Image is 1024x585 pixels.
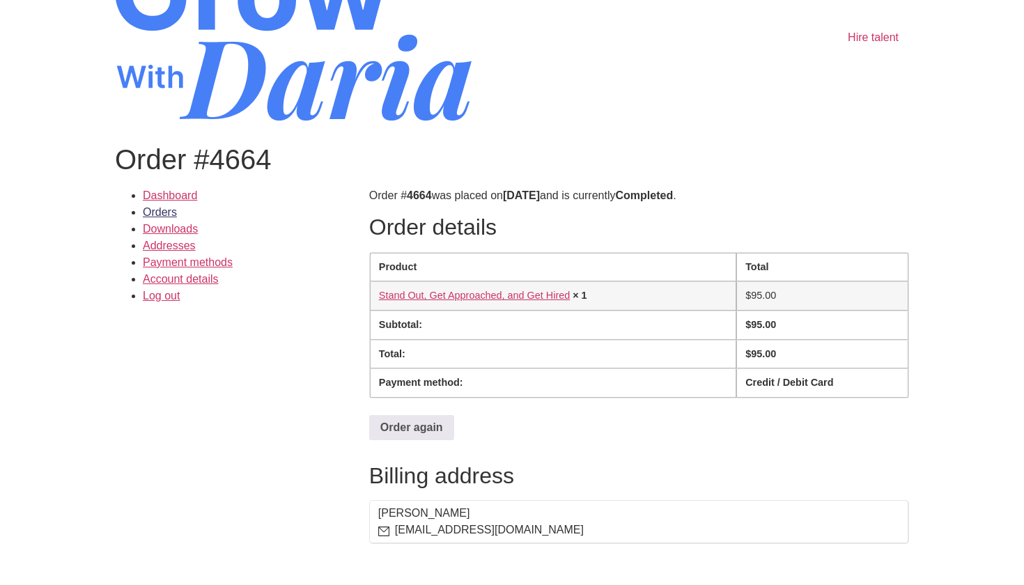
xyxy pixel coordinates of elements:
th: Total: [370,340,736,369]
bdi: 95.00 [745,290,776,301]
a: Log out [143,290,180,302]
p: [EMAIL_ADDRESS][DOMAIN_NAME] [378,522,899,538]
mark: Completed [615,189,673,201]
th: Product [370,253,736,282]
a: Downloads [143,223,198,235]
nav: Account pages [115,187,353,304]
a: Dashboard [143,189,197,201]
td: Credit / Debit Card [736,368,908,398]
a: Account details [143,273,219,285]
a: Payment methods [143,256,233,268]
th: Subtotal: [370,311,736,340]
span: $ [745,319,751,330]
a: Order again [369,415,454,440]
span: $ [745,348,751,359]
h2: Billing address [369,462,909,489]
span: 95.00 [745,319,776,330]
a: Addresses [143,240,196,251]
a: Stand Out, Get Approached, and Get Hired​ [379,290,570,301]
mark: 4664 [407,189,432,201]
span: $ [745,290,751,301]
th: Payment method: [370,368,736,398]
span: 95.00 [745,348,776,359]
h1: Order #4664 [115,143,909,176]
a: Orders [143,206,177,218]
mark: [DATE] [503,189,540,201]
address: [PERSON_NAME] [369,500,909,544]
a: Hire talent [837,24,909,52]
h2: Order details [369,214,909,240]
p: Order # was placed on and is currently . [369,187,909,204]
strong: × 1 [573,290,587,301]
th: Total [736,253,908,282]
